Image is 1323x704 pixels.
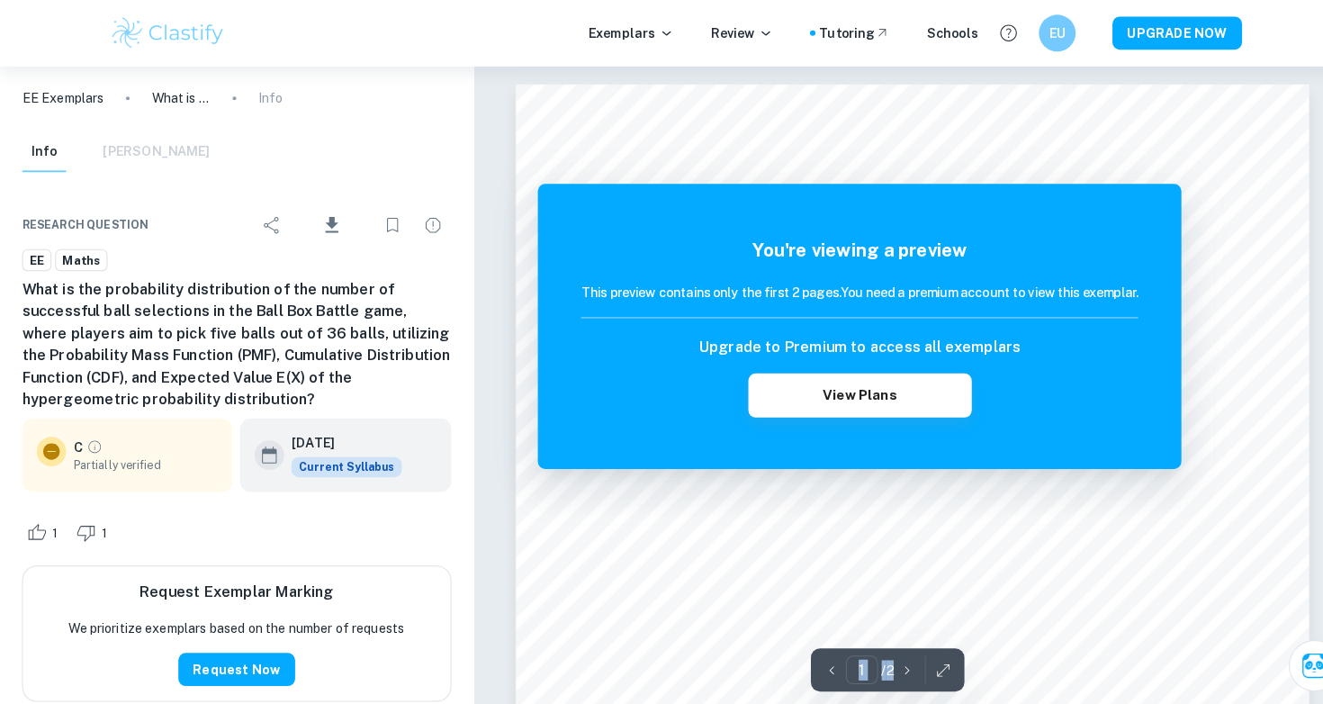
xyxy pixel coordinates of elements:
a: Grade partially verified [85,429,101,446]
h5: You're viewing a preview [569,231,1114,258]
span: Partially verified [72,447,213,464]
div: Report issue [406,203,442,239]
a: Maths [54,244,105,266]
p: / 2 [863,646,875,666]
a: EE [22,244,50,266]
a: EE Exemplars [22,86,102,106]
button: Info [22,129,65,168]
div: This exemplar is based on the current syllabus. Feel free to refer to it for inspiration/ideas wh... [285,447,393,467]
span: Current Syllabus [285,447,393,467]
h6: Request Exemplar Marking [137,569,327,591]
h6: [DATE] [285,424,379,444]
div: Share [248,203,284,239]
button: View Plans [733,366,950,409]
button: UPGRADE NOW [1089,16,1216,49]
button: EU [1017,14,1053,50]
span: 1 [41,513,67,531]
span: 1 [90,513,115,531]
p: Exemplars [576,23,660,42]
p: C [72,428,81,447]
button: Request Now [175,639,289,672]
div: Like [22,507,67,536]
h6: EU [1025,23,1046,42]
p: What is the probability distribution of the number of successful ball selections in the Ball Box ... [148,86,206,106]
h6: This preview contains only the first 2 pages. You need a premium account to view this exemplar. [569,276,1114,296]
span: EE [22,247,49,265]
h6: Upgrade to Premium to access all exemplars [684,329,999,351]
a: Schools [907,23,958,42]
button: Ask Clai [1262,627,1312,677]
p: We prioritize exemplars based on the number of requests [67,605,396,625]
h6: What is the probability distribution of the number of successful ball selections in the Ball Box ... [22,273,442,402]
p: Info [253,86,277,106]
button: Help and Feedback [972,17,1003,48]
span: Maths [55,247,104,265]
a: Tutoring [802,23,871,42]
div: Dislike [70,507,115,536]
div: Bookmark [366,203,402,239]
span: Research question [22,212,146,229]
div: Download [288,197,363,244]
p: Review [696,23,757,42]
img: Clastify logo [107,14,221,50]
